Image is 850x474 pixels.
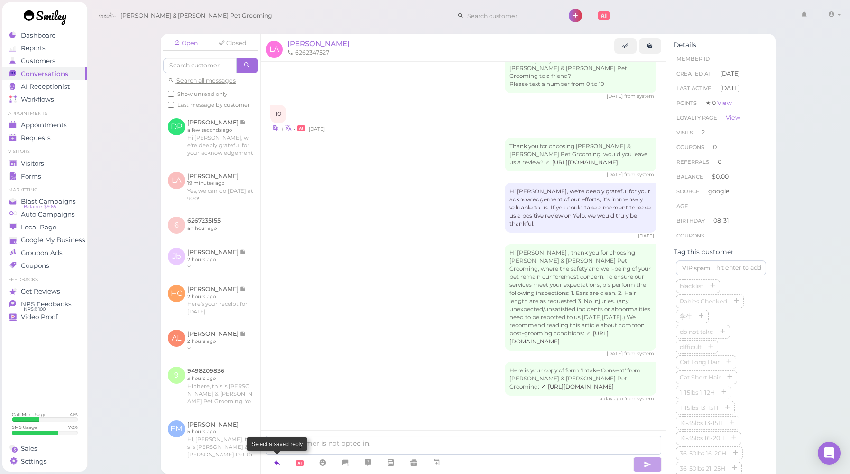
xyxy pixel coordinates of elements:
span: Customers [21,57,55,65]
span: Sales [21,445,37,453]
span: Coupons [676,144,704,151]
a: Closed [210,36,255,50]
span: 学生 [678,313,694,320]
span: Conversations [21,70,68,78]
a: Appointments [2,119,87,132]
span: Settings [21,457,47,465]
span: 1-15lbs 1-12H [678,389,717,396]
span: NPS Feedbacks [21,300,72,308]
div: 70 % [68,424,78,430]
li: Feedbacks [2,276,87,283]
div: Call Min. Usage [12,411,46,417]
span: Groupon Ads [21,249,63,257]
input: Search customer [163,58,237,73]
span: 08/19/2025 02:13pm [309,126,325,132]
a: Visitors [2,157,87,170]
span: do not take [678,328,715,335]
span: 36-50lbs 16-20H [678,450,728,457]
div: How likely are you to recommend [PERSON_NAME] & [PERSON_NAME] Pet Grooming to a friend? Please te... [505,52,656,94]
a: Sales [2,442,87,455]
span: Source [676,188,700,195]
a: Customers [2,55,87,67]
li: 08-31 [674,213,768,228]
span: 08/19/2025 02:09pm [607,93,624,99]
span: Auto Campaigns [21,210,75,218]
span: Forms [21,172,41,180]
span: 16-35lbs 16-20H [678,435,727,442]
input: Last message by customer [168,102,174,108]
a: Auto Campaigns [2,208,87,221]
li: 2 [674,125,768,140]
span: 36-50lbs 21-25H [678,465,727,472]
span: Show unread only [177,91,227,97]
a: [URL][DOMAIN_NAME] [541,383,614,390]
div: Here is your copy of form 'Intake Consent' from [PERSON_NAME] & [PERSON_NAME] Pet Grooming: [505,362,656,396]
span: Visitors [21,160,44,168]
span: [DATE] [720,69,740,78]
li: 0 [674,154,768,170]
span: from system [624,171,654,178]
div: SMS Usage [12,424,37,430]
a: Get Reviews [2,285,87,298]
span: ★ 0 [705,99,732,106]
div: 41 % [70,411,78,417]
input: Search customer [464,8,556,23]
a: Local Page [2,221,87,234]
span: Workflows [21,95,54,104]
span: Member ID [676,56,710,62]
li: Visitors [2,148,87,155]
li: google [674,184,768,199]
a: Groupon Ads [2,246,87,259]
span: from system [624,396,654,402]
span: 1-15lbs 13-15H [678,404,720,411]
span: [DATE] [720,84,740,93]
li: 6262347527 [285,48,332,57]
span: Coupons [676,232,704,239]
a: [URL][DOMAIN_NAME] [545,159,618,166]
a: Blast Campaigns Balance: $9.65 [2,195,87,208]
span: [PERSON_NAME] & [PERSON_NAME] Pet Grooming [120,2,272,29]
div: Open Intercom Messenger [818,442,841,465]
span: 08/20/2025 10:48am [600,396,624,402]
a: AI Receptionist [2,80,87,93]
span: NPS® 100 [24,305,46,313]
i: | [282,126,283,132]
span: difficult [678,343,703,351]
a: View [717,99,732,106]
span: Cat Short Hair [678,374,722,381]
span: Dashboard [21,31,56,39]
span: Video Proof [21,313,58,321]
a: Reports [2,42,87,55]
span: Appointments [21,121,67,129]
a: [PERSON_NAME] [287,39,350,48]
span: Created At [676,70,711,77]
span: Last Active [676,85,711,92]
a: Workflows [2,93,87,106]
span: Balance: $9.65 [24,203,56,210]
span: Coupons [21,262,49,270]
a: Dashboard [2,29,87,42]
span: Get Reviews [21,287,60,295]
span: Loyalty page [676,114,717,121]
span: 16-35lbs 13-15H [678,419,725,427]
div: • [270,123,656,133]
span: Birthday [676,218,705,224]
span: Requests [21,134,51,142]
input: Show unread only [168,91,174,97]
a: Requests [2,132,87,144]
a: Search all messages [168,77,236,84]
div: hit enter to add [716,264,761,272]
a: Video Proof [2,311,87,323]
span: Cat Long Hair [678,359,721,366]
li: Appointments [2,110,87,117]
span: Balance [676,173,705,180]
span: $0.00 [712,173,729,180]
span: 08/19/2025 07:00pm [607,351,624,357]
span: from system [624,93,654,99]
div: Tag this customer [674,248,768,256]
a: Conversations [2,67,87,80]
li: 0 [674,140,768,155]
a: Forms [2,170,87,183]
a: Coupons [2,259,87,272]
